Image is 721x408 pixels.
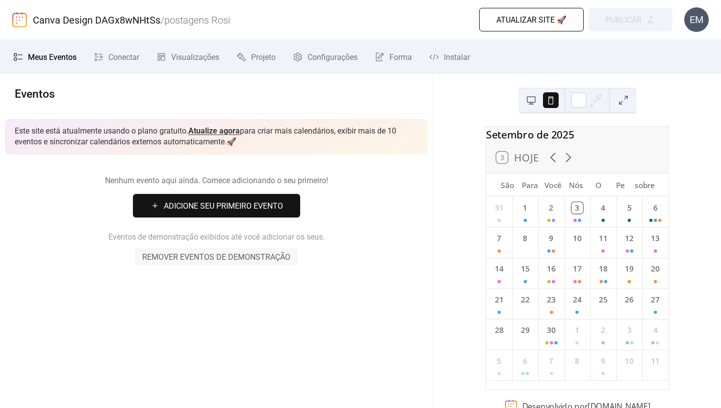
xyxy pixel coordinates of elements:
a: Forma [367,44,419,70]
font: Remover eventos de demonstração [142,252,290,262]
font: 3 [627,325,631,335]
font: 10 [572,233,581,244]
a: Configurações [285,44,365,70]
a: Conectar [86,44,147,70]
font: 14 [494,264,503,274]
font: 13 [651,233,660,244]
font: Meus Eventos [28,53,77,62]
font: Nós [569,180,583,190]
font: Este site está atualmente usando o plano gratuito. [15,126,188,136]
font: 9 [549,233,553,244]
a: Meus Eventos [6,44,84,70]
button: Atualizar site 🚀 [479,8,584,31]
font: 7 [549,355,553,366]
font: Configurações [308,53,358,62]
font: 9 [601,355,605,366]
font: 25 [598,294,607,305]
font: 2 [549,202,553,213]
font: 30 [546,325,555,335]
font: 8 [575,355,579,366]
font: Eventos de demonstração exibidos até você adicionar os seus. [108,232,325,242]
font: 22 [520,294,529,305]
font: Você [544,180,562,190]
font: 26 [625,294,634,305]
font: Atualize agora [188,126,240,136]
font: 21 [494,294,503,305]
img: logotipo [12,12,27,27]
a: Instalar [422,44,477,70]
font: 5 [497,355,501,366]
a: Visualizações [149,44,227,70]
a: Canva Design DAGx8wNHtSs [33,14,160,26]
font: 15 [520,264,529,274]
font: 7 [497,233,501,244]
font: 18 [598,264,607,274]
font: Forma [389,53,412,62]
font: 12 [625,233,634,244]
b: / [160,14,164,26]
font: sobre [635,180,655,190]
font: 20 [651,264,660,274]
font: Nenhum evento aqui ainda. Comece adicionando o seu primeiro! [105,176,328,185]
font: 3 [575,202,579,213]
a: Projeto [229,44,283,70]
a: Adicione seu primeiro evento [15,194,418,218]
font: 24 [572,294,581,305]
font: 31 [494,202,503,213]
font: O [595,180,601,190]
font: 2 [601,325,605,335]
font: 4 [601,202,605,213]
font: Para [521,180,538,190]
font: 1 [575,325,579,335]
font: 23 [546,294,555,305]
b: postagens Rosi [164,14,231,26]
font: 17 [572,264,581,274]
font: 11 [651,355,660,366]
font: Atualizar site 🚀 [496,15,566,25]
font: 6 [653,202,657,213]
font: 8 [523,233,527,244]
font: Pe [616,180,624,190]
font: Projeto [251,53,276,62]
font: Setembro de 2025 [486,128,574,142]
font: 11 [598,233,607,244]
font: 1 [523,202,527,213]
font: Conectar [108,53,139,62]
font: 28 [494,325,503,335]
font: Eventos [15,87,55,101]
font: Adicione seu primeiro evento [164,201,283,211]
font: 29 [520,325,529,335]
font: EM [690,14,703,26]
font: 16 [546,264,555,274]
font: 5 [627,202,631,213]
font: Visualizações [171,53,219,62]
font: 19 [625,264,634,274]
font: 🚀 [227,137,236,146]
font: 6 [523,355,527,366]
font: 10 [625,355,634,366]
font: São [500,180,514,190]
button: Adicione seu primeiro evento [133,194,300,218]
font: 27 [651,294,660,305]
font: 4 [653,325,657,335]
font: Instalar [444,53,470,62]
button: Remover eventos de demonstração [135,248,298,266]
